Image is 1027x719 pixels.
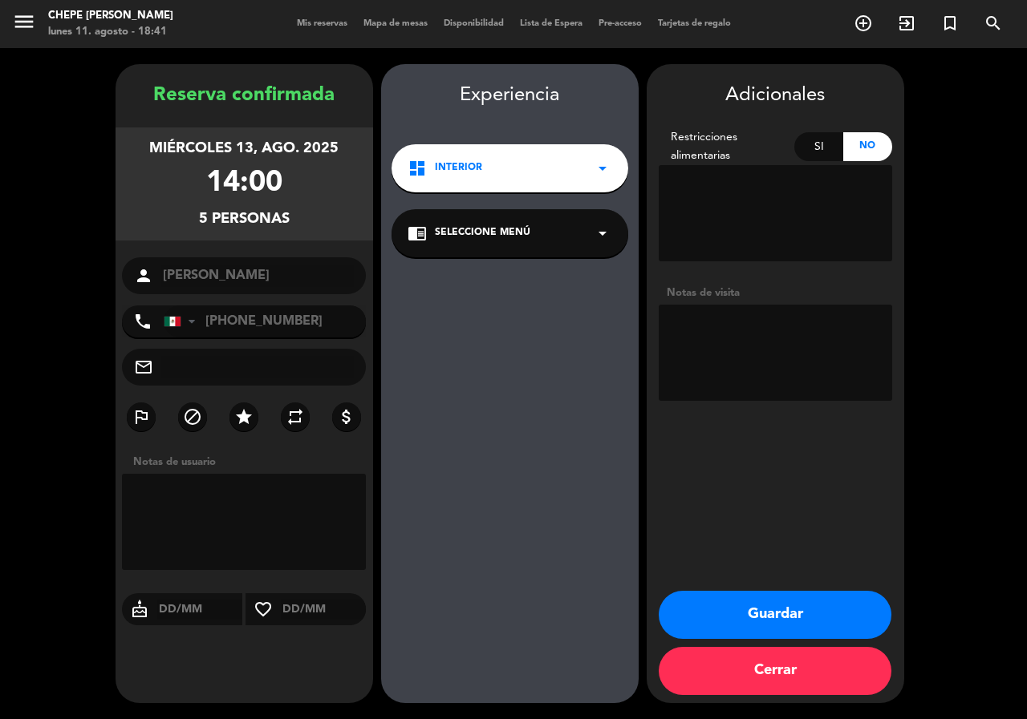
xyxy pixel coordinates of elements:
[408,224,427,243] i: chrome_reader_mode
[381,80,639,111] div: Experiencia
[355,19,436,28] span: Mapa de mesas
[134,266,153,285] i: person
[984,14,1003,33] i: search
[659,128,795,165] div: Restricciones alimentarias
[289,19,355,28] span: Mis reservas
[183,407,202,426] i: block
[408,159,427,178] i: dashboard
[234,407,254,426] i: star
[659,591,891,639] button: Guardar
[246,600,281,619] i: favorite_border
[593,224,612,243] i: arrow_drop_down
[48,8,173,24] div: Chepe [PERSON_NAME]
[122,600,157,619] i: cake
[134,357,153,377] i: mail_outline
[843,132,892,161] div: No
[157,600,243,620] input: DD/MM
[132,407,151,426] i: outlined_flag
[133,312,152,331] i: phone
[125,454,373,471] div: Notas de usuario
[164,306,201,337] div: Mexico (México): +52
[48,24,173,40] div: lunes 11. agosto - 18:41
[512,19,591,28] span: Lista de Espera
[940,14,960,33] i: turned_in_not
[116,80,373,111] div: Reserva confirmada
[591,19,650,28] span: Pre-acceso
[337,407,356,426] i: attach_money
[593,159,612,178] i: arrow_drop_down
[435,225,530,241] span: Seleccione Menú
[206,160,282,208] div: 14:00
[650,19,739,28] span: Tarjetas de regalo
[659,80,892,111] div: Adicionales
[286,407,305,426] i: repeat
[854,14,873,33] i: add_circle_outline
[435,160,482,176] span: Interior
[281,600,367,620] input: DD/MM
[897,14,916,33] i: exit_to_app
[659,647,891,695] button: Cerrar
[659,285,892,301] div: Notas de visita
[794,132,843,161] div: Si
[199,208,290,231] div: 5 personas
[436,19,512,28] span: Disponibilidad
[12,10,36,34] i: menu
[149,137,339,160] div: miércoles 13, ago. 2025
[12,10,36,39] button: menu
